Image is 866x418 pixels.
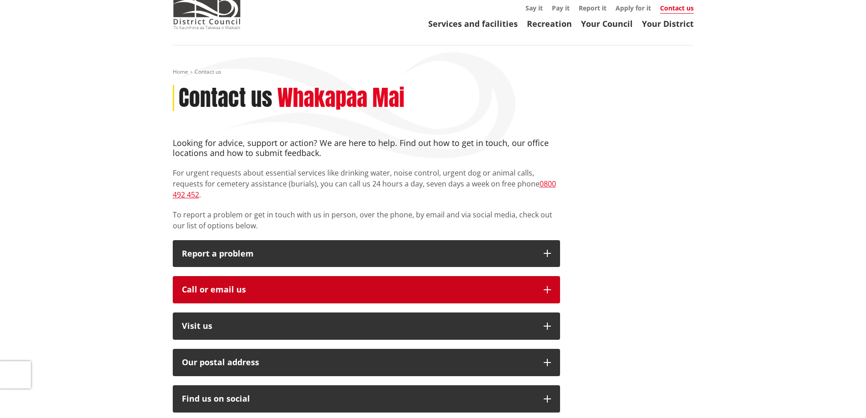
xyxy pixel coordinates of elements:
a: 0800 492 452 [173,179,556,200]
a: Report it [579,4,606,12]
h2: Whakapaa Mai [277,85,405,111]
button: Visit us [173,312,560,340]
h4: Looking for advice, support or action? We are here to help. Find out how to get in touch, our off... [173,138,560,158]
button: Call or email us [173,276,560,303]
a: Services and facilities [428,18,518,29]
div: Call or email us [182,285,535,294]
a: Say it [526,4,543,12]
a: Apply for it [616,4,651,12]
p: Report a problem [182,249,535,258]
a: Your District [642,18,694,29]
a: Home [173,68,188,76]
a: Pay it [552,4,570,12]
p: For urgent requests about essential services like drinking water, noise control, urgent dog or an... [173,167,560,200]
a: Recreation [527,18,572,29]
h1: Contact us [179,85,272,111]
div: Find us on social [182,394,535,403]
p: To report a problem or get in touch with us in person, over the phone, by email and via social me... [173,209,560,231]
button: Our postal address [173,349,560,376]
nav: breadcrumb [173,68,694,76]
button: Find us on social [173,385,560,413]
h2: Our postal address [182,358,535,367]
a: Contact us [660,4,694,14]
button: Report a problem [173,240,560,267]
a: Your Council [581,18,633,29]
p: Visit us [182,322,535,331]
span: Contact us [195,68,221,76]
